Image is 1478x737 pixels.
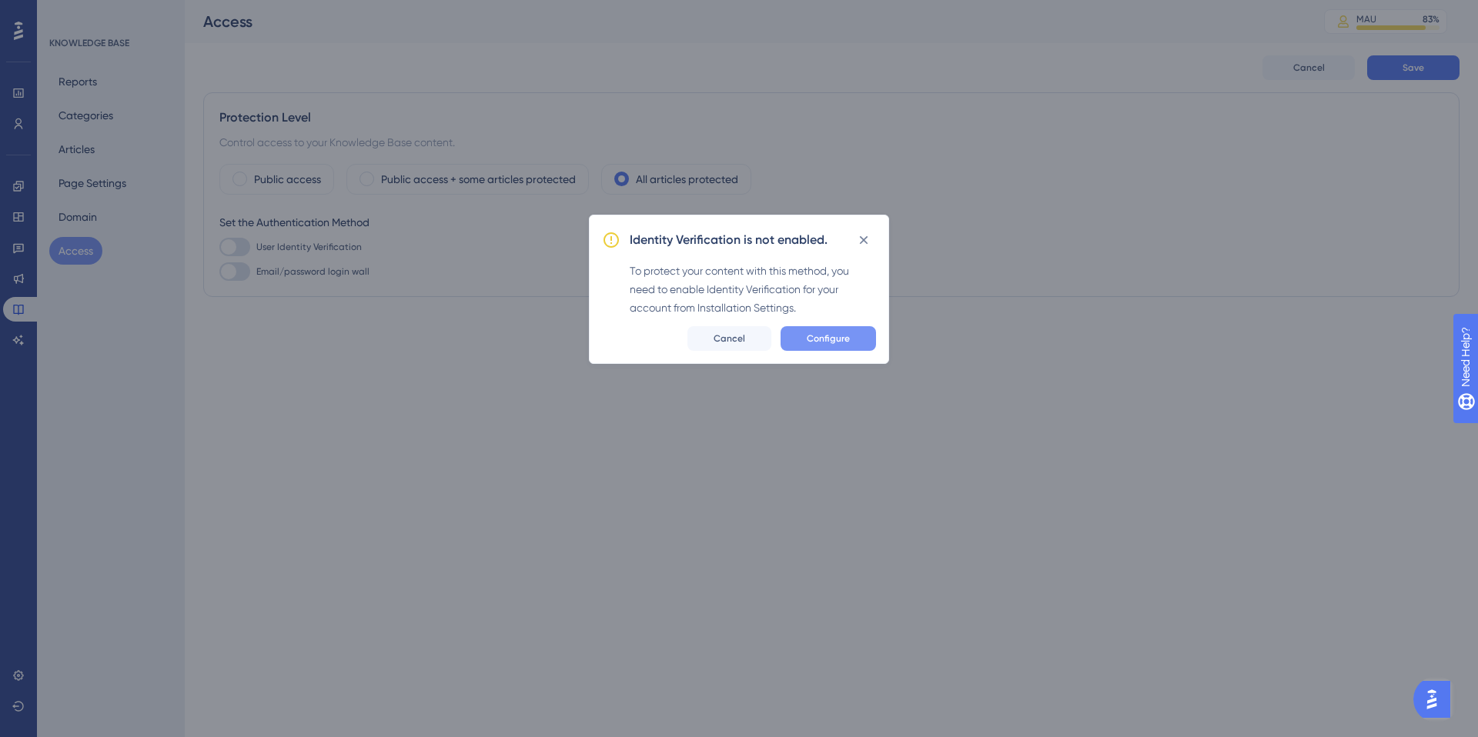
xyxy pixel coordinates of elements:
h2: Identity Verification is not enabled. [630,231,828,249]
div: To protect your content with this method, you need to enable Identity Verification for your accou... [630,262,876,317]
iframe: UserGuiding AI Assistant Launcher [1413,676,1460,722]
span: Cancel [714,332,745,345]
span: Need Help? [36,4,96,22]
span: Configure [807,332,850,345]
